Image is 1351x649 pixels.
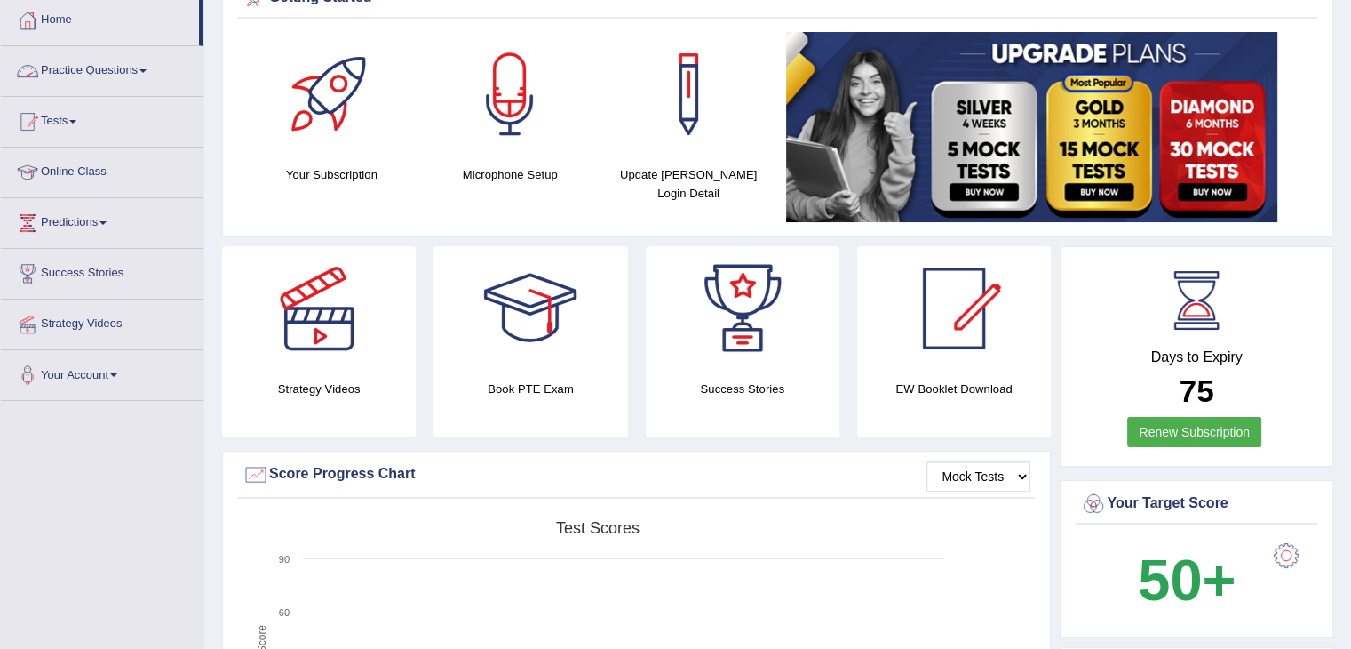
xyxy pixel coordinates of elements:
[1,300,203,344] a: Strategy Videos
[1080,491,1313,517] div: Your Target Score
[1127,417,1261,447] a: Renew Subscription
[1138,548,1236,613] b: 50+
[242,461,1030,488] div: Score Progress Chart
[279,607,290,618] text: 60
[608,165,769,203] h4: Update [PERSON_NAME] Login Detail
[433,380,627,398] h4: Book PTE Exam
[1,249,203,293] a: Success Stories
[556,519,640,537] tspan: Test scores
[1,148,203,192] a: Online Class
[1,350,203,395] a: Your Account
[279,554,290,565] text: 90
[251,165,412,184] h4: Your Subscription
[1,198,203,243] a: Predictions
[1,97,203,141] a: Tests
[786,32,1277,222] img: small5.jpg
[646,380,839,398] h4: Success Stories
[1180,373,1214,408] b: 75
[857,380,1051,398] h4: EW Booklet Download
[1,46,203,91] a: Practice Questions
[1080,349,1313,365] h4: Days to Expiry
[222,380,416,398] h4: Strategy Videos
[430,165,591,184] h4: Microphone Setup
